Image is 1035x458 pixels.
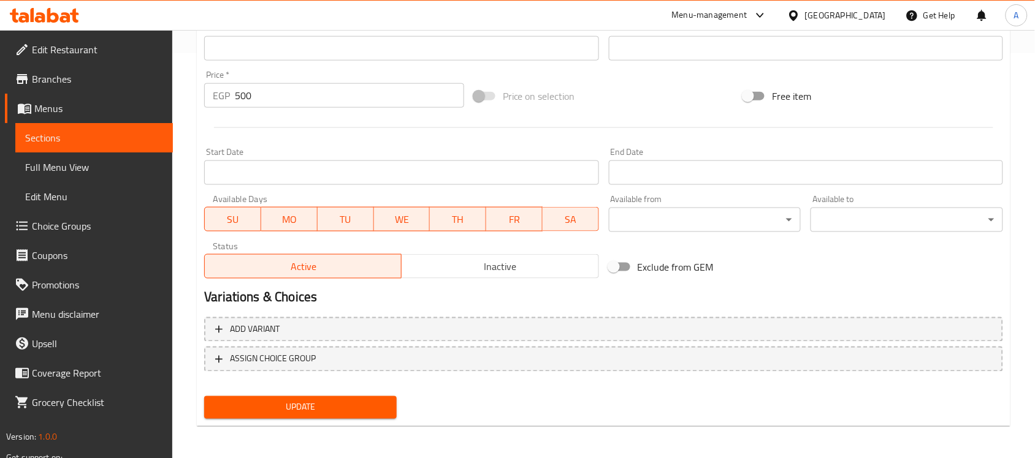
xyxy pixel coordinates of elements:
[548,211,594,228] span: SA
[430,207,486,231] button: TH
[5,358,173,388] a: Coverage Report
[38,429,57,445] span: 1.0.0
[5,299,173,329] a: Menu disclaimer
[261,207,318,231] button: MO
[204,207,261,231] button: SU
[213,88,230,103] p: EGP
[32,248,163,263] span: Coupons
[32,277,163,292] span: Promotions
[379,211,426,228] span: WE
[32,42,163,57] span: Edit Restaurant
[5,211,173,241] a: Choice Groups
[5,329,173,358] a: Upsell
[772,89,811,103] span: Free item
[15,152,173,182] a: Full Menu View
[318,207,374,231] button: TU
[401,254,598,279] button: Inactive
[811,208,1003,232] div: ​
[323,211,369,228] span: TU
[235,83,464,108] input: Please enter price
[230,322,280,337] span: Add variant
[6,429,36,445] span: Version:
[32,395,163,410] span: Grocery Checklist
[204,36,598,61] input: Please enter product barcode
[230,351,316,367] span: ASSIGN CHOICE GROUP
[210,211,256,228] span: SU
[5,388,173,417] a: Grocery Checklist
[5,94,173,123] a: Menus
[5,35,173,64] a: Edit Restaurant
[407,258,594,276] span: Inactive
[491,211,538,228] span: FR
[15,123,173,152] a: Sections
[266,211,313,228] span: MO
[204,347,1003,372] button: ASSIGN CHOICE GROUP
[204,288,1003,307] h2: Variations & Choices
[543,207,599,231] button: SA
[25,160,163,175] span: Full Menu View
[25,189,163,204] span: Edit Menu
[435,211,481,228] span: TH
[204,317,1003,342] button: Add variant
[34,101,163,116] span: Menus
[374,207,430,231] button: WE
[5,241,173,270] a: Coupons
[32,336,163,351] span: Upsell
[672,8,747,23] div: Menu-management
[609,36,1003,61] input: Please enter product sku
[5,270,173,299] a: Promotions
[638,260,714,274] span: Exclude from GEM
[32,219,163,233] span: Choice Groups
[204,396,397,419] button: Update
[503,89,575,103] span: Price on selection
[32,307,163,321] span: Menu disclaimer
[204,254,402,279] button: Active
[5,64,173,94] a: Branches
[25,130,163,145] span: Sections
[214,400,387,415] span: Update
[486,207,543,231] button: FR
[32,366,163,380] span: Coverage Report
[15,182,173,211] a: Edit Menu
[210,258,397,276] span: Active
[609,208,801,232] div: ​
[1014,9,1019,22] span: A
[805,9,886,22] div: [GEOGRAPHIC_DATA]
[32,72,163,86] span: Branches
